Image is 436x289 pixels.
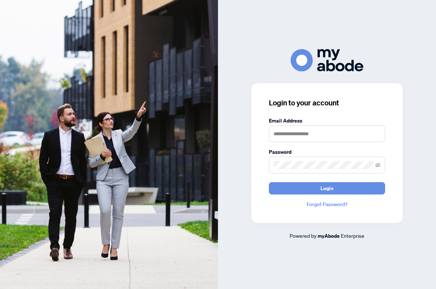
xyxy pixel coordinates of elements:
span: Login [320,182,334,194]
label: Email Address [269,117,385,125]
img: ma-logo [291,49,363,71]
span: eye-invisible [375,162,380,168]
label: Password [269,148,385,156]
button: Login [269,182,385,194]
a: myAbode [318,232,340,240]
span: Powered by [290,232,316,239]
h3: Login to your account [269,98,385,108]
a: Forgot Password? [269,200,385,208]
span: Enterprise [341,232,364,239]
